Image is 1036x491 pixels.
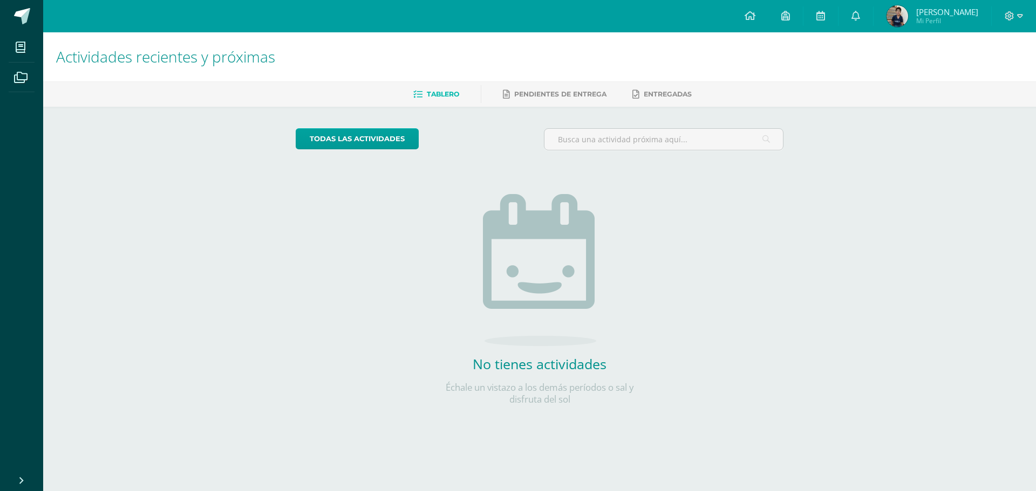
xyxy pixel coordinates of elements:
input: Busca una actividad próxima aquí... [544,129,783,150]
img: no_activities.png [483,194,596,346]
a: Pendientes de entrega [503,86,606,103]
h2: No tienes actividades [432,355,647,373]
span: Tablero [427,90,459,98]
a: Entregadas [632,86,692,103]
span: Pendientes de entrega [514,90,606,98]
span: Entregadas [644,90,692,98]
span: Mi Perfil [916,16,978,25]
span: Actividades recientes y próximas [56,46,275,67]
a: todas las Actividades [296,128,419,149]
a: Tablero [413,86,459,103]
p: Échale un vistazo a los demás períodos o sal y disfruta del sol [432,382,647,405]
span: [PERSON_NAME] [916,6,978,17]
img: 1535c0312ae203c30d44d59aa01203f9.png [887,5,908,27]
